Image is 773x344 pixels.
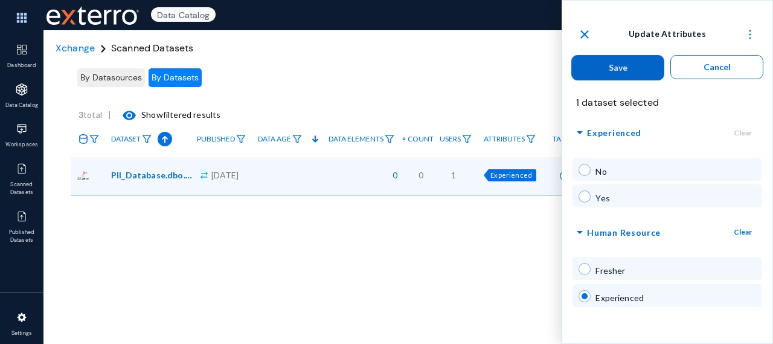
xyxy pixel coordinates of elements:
img: icon-filter.svg [292,135,302,143]
img: icon-filter.svg [89,135,99,143]
span: 0 [386,169,397,181]
span: By Datasets [152,72,199,83]
span: Exterro [43,3,137,28]
span: Settings [2,329,42,338]
img: exterro-work-mark.svg [47,6,139,25]
span: Attributes [484,135,525,143]
b: 3 [79,109,83,120]
span: Scanned Datasets [2,181,42,197]
span: Workspaces [2,141,42,149]
button: By Datasets [149,68,202,87]
img: icon-filter.svg [385,135,394,143]
span: Published [197,135,235,143]
img: icon-settings.svg [16,311,28,323]
button: By Datasources [77,68,145,87]
span: Scanned Datasets [111,42,194,54]
span: 0 [419,169,423,181]
img: app launcher [4,5,40,31]
span: Task [553,135,569,143]
span: total [79,109,108,120]
img: icon-filter.svg [236,135,246,143]
span: Data Catalog [2,102,42,110]
img: icon-published.svg [16,210,28,222]
a: Users [434,129,478,150]
span: [DATE] [211,169,239,181]
span: Experienced [490,171,532,179]
span: By Datasources [80,72,142,83]
img: icon-dashboard.svg [16,44,28,56]
span: Data Catalog [151,7,216,22]
a: Data Age [252,129,308,150]
span: Data Elements [329,135,383,143]
a: Task [547,129,576,149]
span: Users [440,135,461,143]
a: Dataset [105,129,158,150]
mat-icon: visibility [122,108,136,123]
img: icon-applications.svg [16,83,28,96]
span: Dashboard [2,62,42,70]
span: Data Age [258,135,291,143]
span: Dataset [111,135,141,143]
img: icon-filter.svg [526,135,536,143]
a: Published [191,129,252,150]
a: Data Elements [322,129,400,150]
img: icon-published.svg [16,163,28,175]
span: | [108,109,111,120]
a: Xchange [56,42,95,54]
img: sqlserver.png [77,169,90,182]
span: Count [408,135,434,143]
img: icon-filter.svg [142,135,152,143]
a: Attributes [478,129,542,150]
img: icon-workspace.svg [16,123,28,135]
span: Show filtered results [111,109,220,120]
span: 1 [451,169,456,181]
span: PII_Database.dbo.pii100 [111,169,193,181]
span: Published Datasets [2,229,42,245]
img: icon-filter.svg [462,135,472,143]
